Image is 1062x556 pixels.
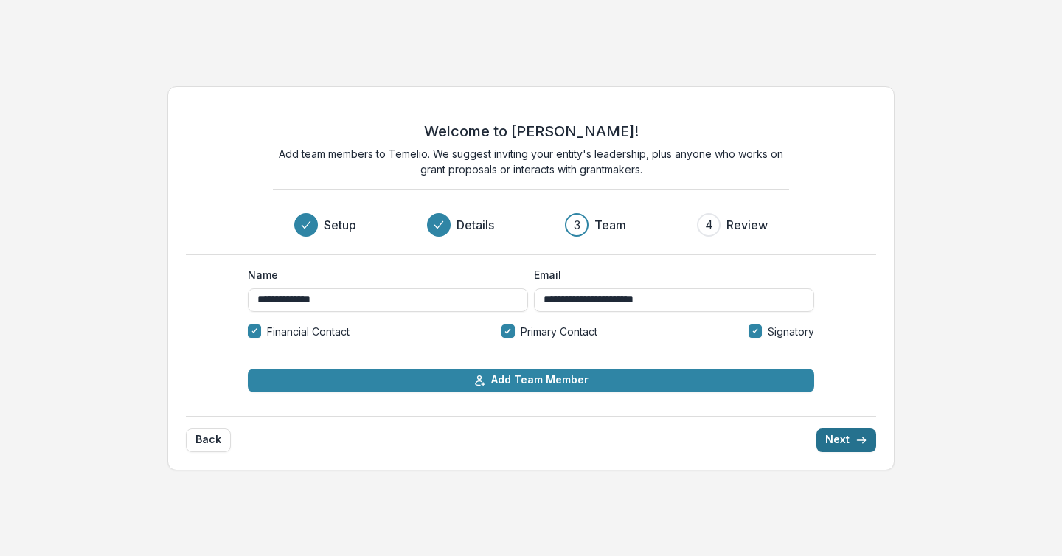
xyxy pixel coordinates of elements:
[273,146,789,177] p: Add team members to Temelio. We suggest inviting your entity's leadership, plus anyone who works ...
[294,213,768,237] div: Progress
[324,216,356,234] h3: Setup
[816,428,876,452] button: Next
[267,324,350,339] span: Financial Contact
[705,216,713,234] div: 4
[726,216,768,234] h3: Review
[424,122,639,140] h2: Welcome to [PERSON_NAME]!
[534,267,805,282] label: Email
[521,324,597,339] span: Primary Contact
[248,267,519,282] label: Name
[457,216,494,234] h3: Details
[248,369,814,392] button: Add Team Member
[594,216,626,234] h3: Team
[768,324,814,339] span: Signatory
[186,428,231,452] button: Back
[574,216,580,234] div: 3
